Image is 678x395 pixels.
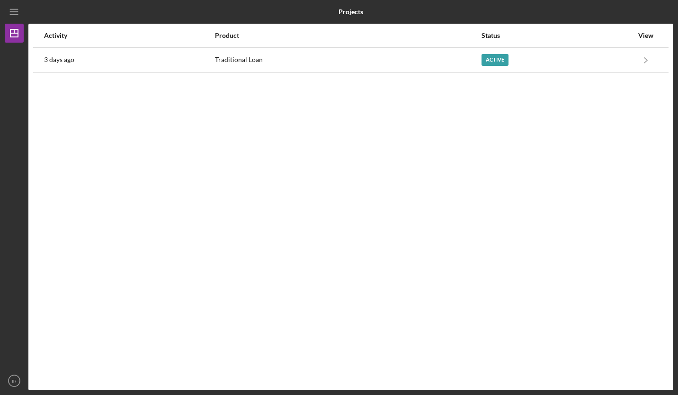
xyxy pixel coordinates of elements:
div: Activity [44,32,214,39]
b: Projects [339,8,363,16]
div: Status [482,32,633,39]
div: Product [215,32,481,39]
div: Traditional Loan [215,48,481,72]
div: Active [482,54,508,66]
time: 2025-08-22 17:20 [44,56,74,63]
div: View [634,32,658,39]
text: IR [12,378,17,384]
button: IR [5,371,24,390]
